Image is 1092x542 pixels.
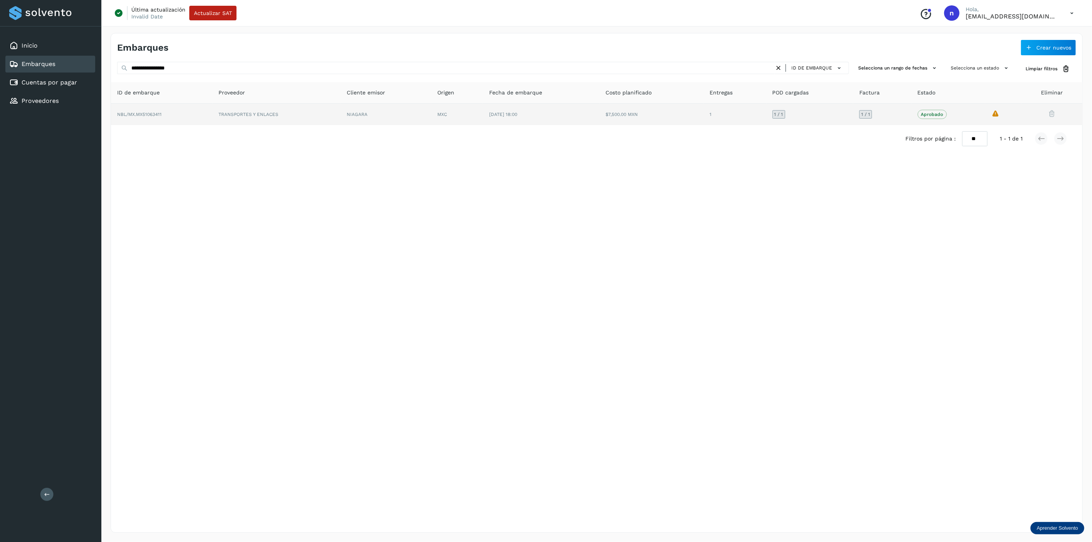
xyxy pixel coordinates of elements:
a: Proveedores [22,97,59,104]
a: Inicio [22,42,38,49]
td: $7,500.00 MXN [599,104,703,125]
p: Aprobado [921,112,943,117]
td: NIAGARA [341,104,431,125]
td: 1 [703,104,766,125]
a: Cuentas por pagar [22,79,77,86]
button: Limpiar filtros [1019,62,1076,76]
span: Crear nuevos [1036,45,1071,50]
span: Limpiar filtros [1026,65,1057,72]
span: Filtros por página : [906,135,956,143]
p: Hola, [966,6,1058,13]
div: Aprender Solvento [1031,522,1084,534]
span: Proveedor [218,89,245,97]
button: ID de embarque [789,63,845,74]
td: MXC [431,104,483,125]
span: [DATE] 18:00 [489,112,517,117]
div: Embarques [5,56,95,73]
div: Inicio [5,37,95,54]
span: Cliente emisor [347,89,386,97]
p: Invalid Date [131,13,163,20]
span: Eliminar [1041,89,1063,97]
p: Aprender Solvento [1037,525,1078,531]
div: Cuentas por pagar [5,74,95,91]
span: 1 - 1 de 1 [1000,135,1023,143]
span: Fecha de embarque [489,89,542,97]
span: Actualizar SAT [194,10,232,16]
h4: Embarques [117,42,169,53]
span: Factura [859,89,880,97]
span: POD cargadas [773,89,809,97]
span: 1 / 1 [774,112,783,117]
a: Embarques [22,60,55,68]
td: TRANSPORTES Y ENLACES [212,104,341,125]
p: niagara+prod@solvento.mx [966,13,1058,20]
button: Actualizar SAT [189,6,237,20]
div: Proveedores [5,93,95,109]
span: NBL/MX.MX51063411 [117,112,162,117]
span: Estado [918,89,936,97]
span: Origen [437,89,454,97]
span: ID de embarque [791,64,832,71]
span: Costo planificado [606,89,652,97]
span: ID de embarque [117,89,160,97]
span: 1 / 1 [861,112,870,117]
button: Selecciona un rango de fechas [855,62,941,74]
button: Selecciona un estado [948,62,1013,74]
span: Entregas [710,89,733,97]
button: Crear nuevos [1021,40,1076,56]
p: Última actualización [131,6,185,13]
